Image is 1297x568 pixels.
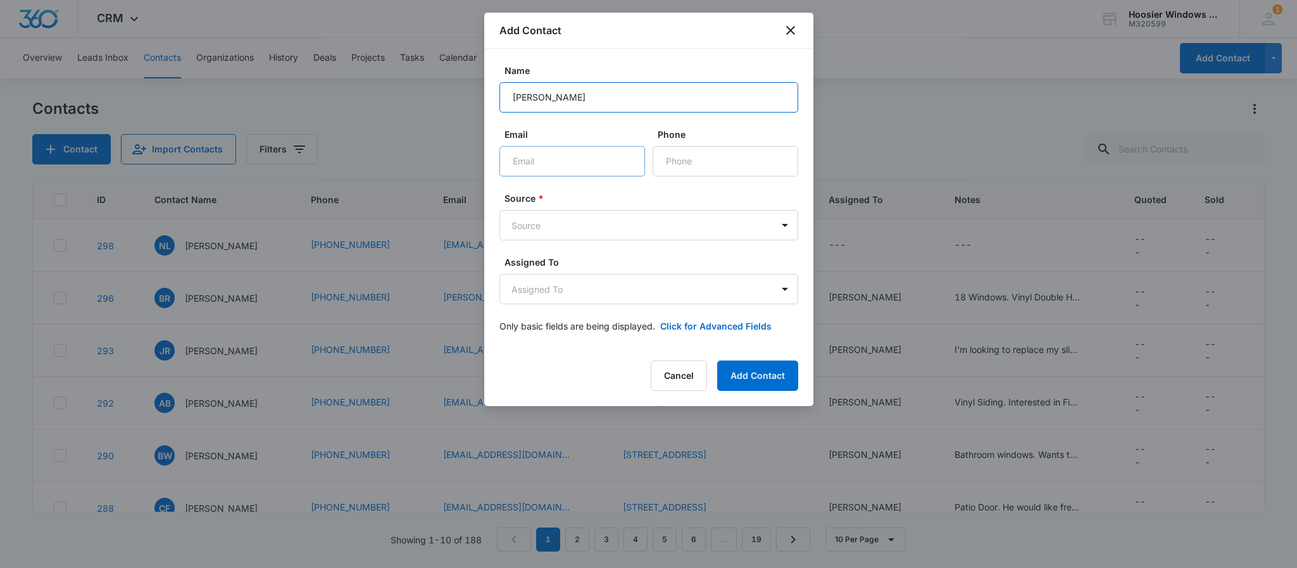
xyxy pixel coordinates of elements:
input: Name [499,82,798,113]
input: Phone [653,146,798,176]
h1: Add Contact [499,23,561,38]
button: close [783,23,798,38]
label: Email [504,128,650,141]
button: Click for Advanced Fields [660,319,772,333]
label: Name [504,64,803,77]
label: Source [504,192,803,205]
label: Phone [658,128,803,141]
label: Assigned To [504,256,803,269]
button: Add Contact [717,361,798,391]
p: Only basic fields are being displayed. [499,319,655,333]
input: Email [499,146,645,176]
button: Cancel [651,361,707,391]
